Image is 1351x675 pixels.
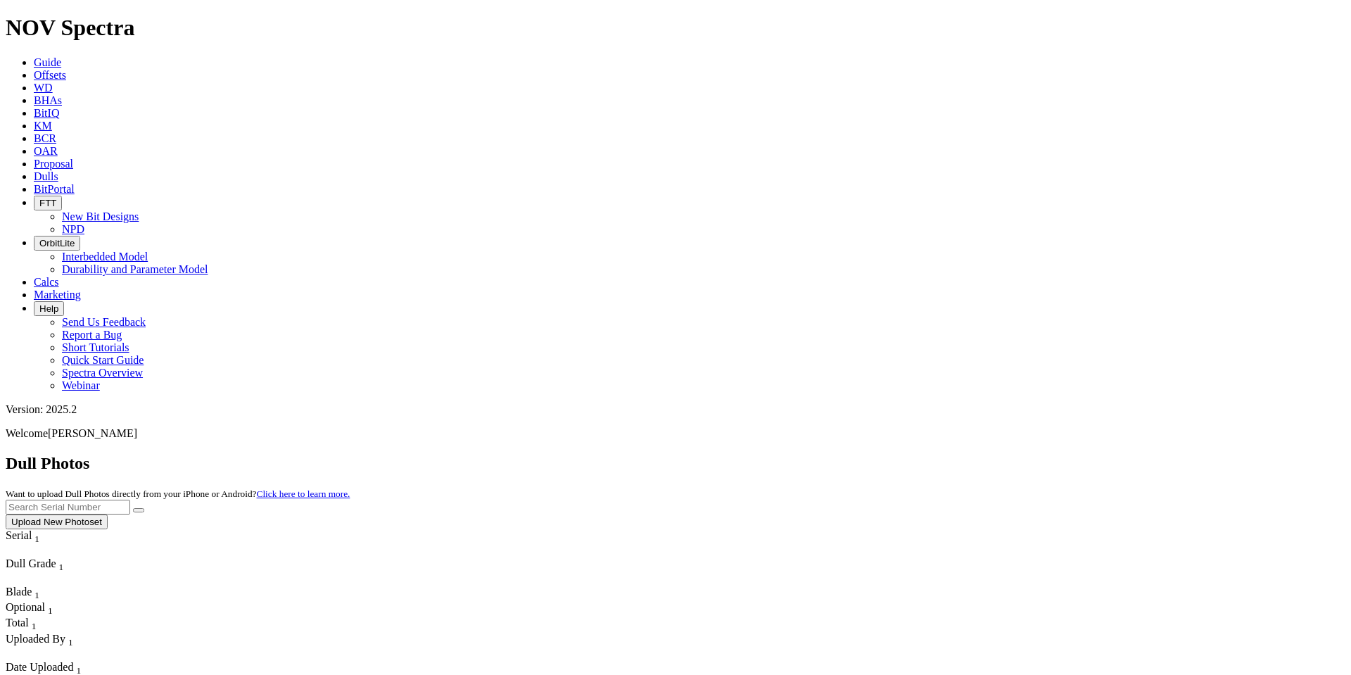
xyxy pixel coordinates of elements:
div: Serial Sort None [6,529,65,545]
span: FTT [39,198,56,208]
a: BitIQ [34,107,59,119]
sub: 1 [32,622,37,632]
a: Spectra Overview [62,367,143,379]
a: Proposal [34,158,73,170]
span: Sort None [48,601,53,613]
sub: 1 [68,637,73,648]
a: Offsets [34,69,66,81]
span: Date Uploaded [6,661,73,673]
a: BCR [34,132,56,144]
sub: 1 [48,605,53,616]
sub: 1 [59,562,64,572]
div: Sort None [6,617,55,632]
div: Total Sort None [6,617,55,632]
div: Sort None [6,633,139,661]
p: Welcome [6,427,1345,440]
div: Sort None [6,529,65,557]
a: WD [34,82,53,94]
div: Column Menu [6,545,65,557]
button: OrbitLite [34,236,80,251]
div: Sort None [6,586,55,601]
span: Serial [6,529,32,541]
a: KM [34,120,52,132]
span: OrbitLite [39,238,75,248]
div: Version: 2025.2 [6,403,1345,416]
a: BitPortal [34,183,75,195]
div: Sort None [6,557,104,586]
h1: NOV Spectra [6,15,1345,41]
span: Uploaded By [6,633,65,645]
sub: 1 [34,534,39,544]
div: Uploaded By Sort None [6,633,139,648]
div: Sort None [6,601,55,617]
a: Quick Start Guide [62,354,144,366]
a: Click here to learn more. [257,488,350,499]
span: Sort None [34,586,39,598]
span: [PERSON_NAME] [48,427,137,439]
a: Marketing [34,289,81,301]
span: Total [6,617,29,629]
span: Sort None [32,617,37,629]
a: New Bit Designs [62,210,139,222]
button: Upload New Photoset [6,515,108,529]
span: Sort None [34,529,39,541]
a: Durability and Parameter Model [62,263,208,275]
input: Search Serial Number [6,500,130,515]
a: BHAs [34,94,62,106]
span: Help [39,303,58,314]
span: Dull Grade [6,557,56,569]
button: FTT [34,196,62,210]
span: Sort None [76,661,81,673]
div: Optional Sort None [6,601,55,617]
a: Short Tutorials [62,341,129,353]
a: Dulls [34,170,58,182]
a: NPD [62,223,84,235]
div: Dull Grade Sort None [6,557,104,573]
small: Want to upload Dull Photos directly from your iPhone or Android? [6,488,350,499]
span: Optional [6,601,45,613]
div: Column Menu [6,573,104,586]
a: Report a Bug [62,329,122,341]
div: Column Menu [6,648,139,661]
a: Guide [34,56,61,68]
sub: 1 [34,590,39,600]
a: Send Us Feedback [62,316,146,328]
a: Calcs [34,276,59,288]
h2: Dull Photos [6,454,1345,473]
a: OAR [34,145,58,157]
a: Webinar [62,379,100,391]
span: Sort None [59,557,64,569]
span: Sort None [68,633,73,645]
span: Blade [6,586,32,598]
div: Blade Sort None [6,586,55,601]
button: Help [34,301,64,316]
a: Interbedded Model [62,251,148,263]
